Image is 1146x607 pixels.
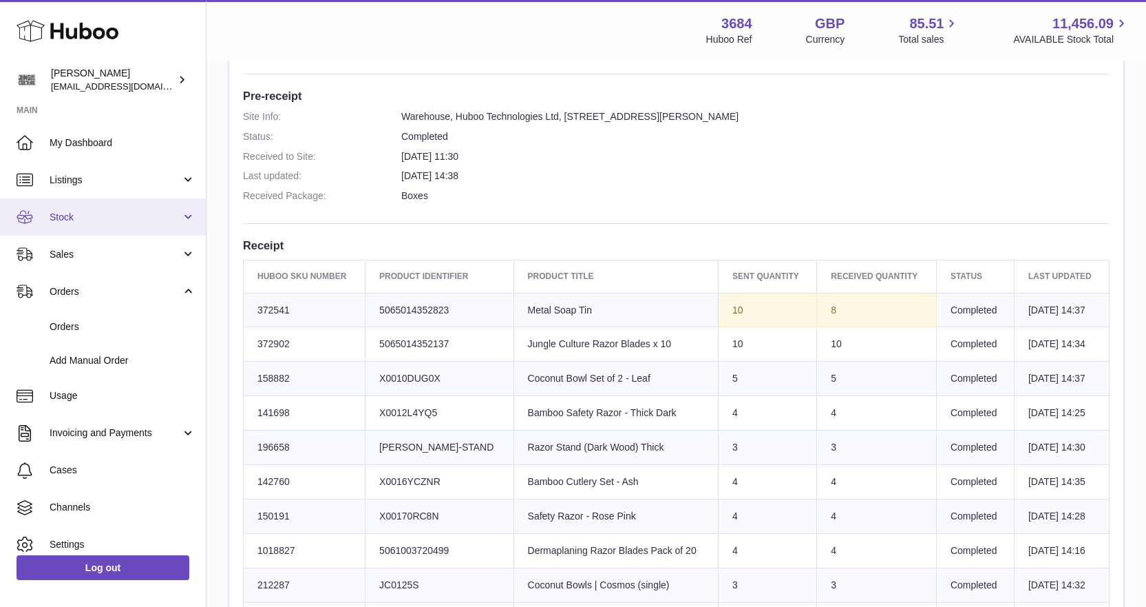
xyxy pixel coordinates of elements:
[243,150,401,163] dt: Received to Site:
[243,169,401,183] dt: Last updated:
[365,464,513,499] td: X0016YCZNR
[365,499,513,533] td: X00170RC8N
[51,81,202,92] span: [EMAIL_ADDRESS][DOMAIN_NAME]
[513,260,719,293] th: Product title
[719,464,817,499] td: 4
[51,67,175,93] div: [PERSON_NAME]
[244,499,365,533] td: 150191
[513,327,719,362] td: Jungle Culture Razor Blades x 10
[1014,327,1109,362] td: [DATE] 14:34
[244,464,365,499] td: 142760
[817,293,937,327] td: 8
[244,396,365,431] td: 141698
[513,533,719,568] td: Dermaplaning Razor Blades Pack of 20
[909,14,944,33] span: 85.51
[365,260,513,293] th: Product Identifier
[817,396,937,431] td: 4
[50,501,195,514] span: Channels
[365,431,513,465] td: [PERSON_NAME]-STAND
[513,362,719,396] td: Coconut Bowl Set of 2 - Leaf
[719,362,817,396] td: 5
[401,169,1110,183] dd: [DATE] 14:38
[719,293,817,327] td: 10
[365,396,513,431] td: X0012L4YQ5
[936,431,1014,465] td: Completed
[401,150,1110,163] dd: [DATE] 11:30
[817,533,937,568] td: 4
[1014,499,1109,533] td: [DATE] 14:28
[1014,568,1109,602] td: [DATE] 14:32
[1014,533,1109,568] td: [DATE] 14:16
[243,189,401,203] dt: Received Package:
[50,211,181,224] span: Stock
[513,568,719,602] td: Coconut Bowls | Cosmos (single)
[244,568,365,602] td: 212287
[1014,431,1109,465] td: [DATE] 14:30
[898,14,959,46] a: 85.51 Total sales
[1014,362,1109,396] td: [DATE] 14:37
[50,320,195,333] span: Orders
[243,110,401,123] dt: Site Info:
[719,533,817,568] td: 4
[1014,293,1109,327] td: [DATE] 14:37
[365,327,513,362] td: 5065014352137
[936,260,1014,293] th: Status
[401,110,1110,123] dd: Warehouse, Huboo Technologies Ltd, [STREET_ADDRESS][PERSON_NAME]
[817,431,937,465] td: 3
[513,293,719,327] td: Metal Soap Tin
[936,568,1014,602] td: Completed
[936,464,1014,499] td: Completed
[817,260,937,293] th: Received Quantity
[721,14,752,33] strong: 3684
[244,362,365,396] td: 158882
[719,431,817,465] td: 3
[719,260,817,293] th: Sent Quantity
[513,499,719,533] td: Safety Razor - Rose Pink
[817,568,937,602] td: 3
[243,130,401,143] dt: Status:
[50,174,181,187] span: Listings
[1052,14,1114,33] span: 11,456.09
[401,130,1110,143] dd: Completed
[50,248,181,261] span: Sales
[50,426,181,440] span: Invoicing and Payments
[817,362,937,396] td: 5
[936,533,1014,568] td: Completed
[815,14,845,33] strong: GBP
[1014,464,1109,499] td: [DATE] 14:35
[50,538,195,551] span: Settings
[513,431,719,465] td: Razor Stand (Dark Wood) Thick
[244,431,365,465] td: 196658
[719,396,817,431] td: 4
[244,533,365,568] td: 1018827
[365,293,513,327] td: 5065014352823
[17,70,37,90] img: theinternationalventure@gmail.com
[1013,33,1129,46] span: AVAILABLE Stock Total
[513,396,719,431] td: Bamboo Safety Razor - Thick Dark
[243,238,1110,253] h3: Receipt
[513,464,719,499] td: Bamboo Cutlery Set - Ash
[936,362,1014,396] td: Completed
[401,189,1110,203] dd: Boxes
[50,354,195,367] span: Add Manual Order
[806,33,845,46] div: Currency
[244,260,365,293] th: Huboo SKU Number
[365,568,513,602] td: JC0125S
[50,464,195,477] span: Cases
[1014,260,1109,293] th: Last updated
[17,555,189,580] a: Log out
[365,362,513,396] td: X0010DUG0X
[817,499,937,533] td: 4
[244,293,365,327] td: 372541
[936,396,1014,431] td: Completed
[719,568,817,602] td: 3
[936,327,1014,362] td: Completed
[365,533,513,568] td: 5061003720499
[898,33,959,46] span: Total sales
[244,327,365,362] td: 372902
[50,136,195,150] span: My Dashboard
[50,285,181,298] span: Orders
[719,499,817,533] td: 4
[817,327,937,362] td: 10
[817,464,937,499] td: 4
